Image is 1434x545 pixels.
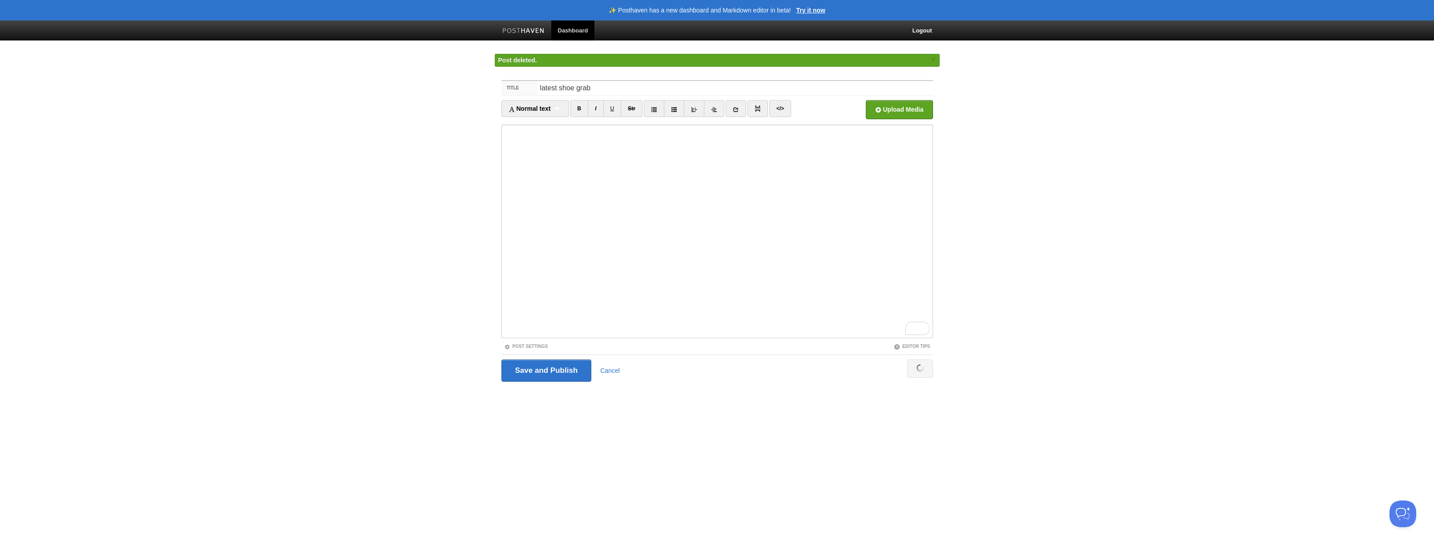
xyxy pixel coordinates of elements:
[502,28,545,35] img: Posthaven-bar
[917,364,924,371] img: loading.gif
[609,7,791,13] header: ✨ Posthaven has a new dashboard and Markdown editor in beta!
[769,100,791,117] a: </>
[551,20,595,40] a: Dashboard
[509,105,551,112] span: Normal text
[929,54,937,65] a: ×
[894,344,930,349] a: Editor Tips
[498,57,537,64] span: Post deleted.
[501,81,537,95] label: Title
[755,105,761,112] img: pagebreak-icon.png
[628,105,635,112] del: Str
[570,100,589,117] a: B
[1390,501,1416,527] iframe: Help Scout Beacon - Open
[621,100,642,117] a: Str
[600,367,620,374] a: Cancel
[504,344,548,349] a: Post Settings
[905,20,938,40] a: Logout
[796,7,825,13] a: Try it now
[588,100,603,117] a: I
[501,359,592,382] input: Save and Publish
[603,100,622,117] a: U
